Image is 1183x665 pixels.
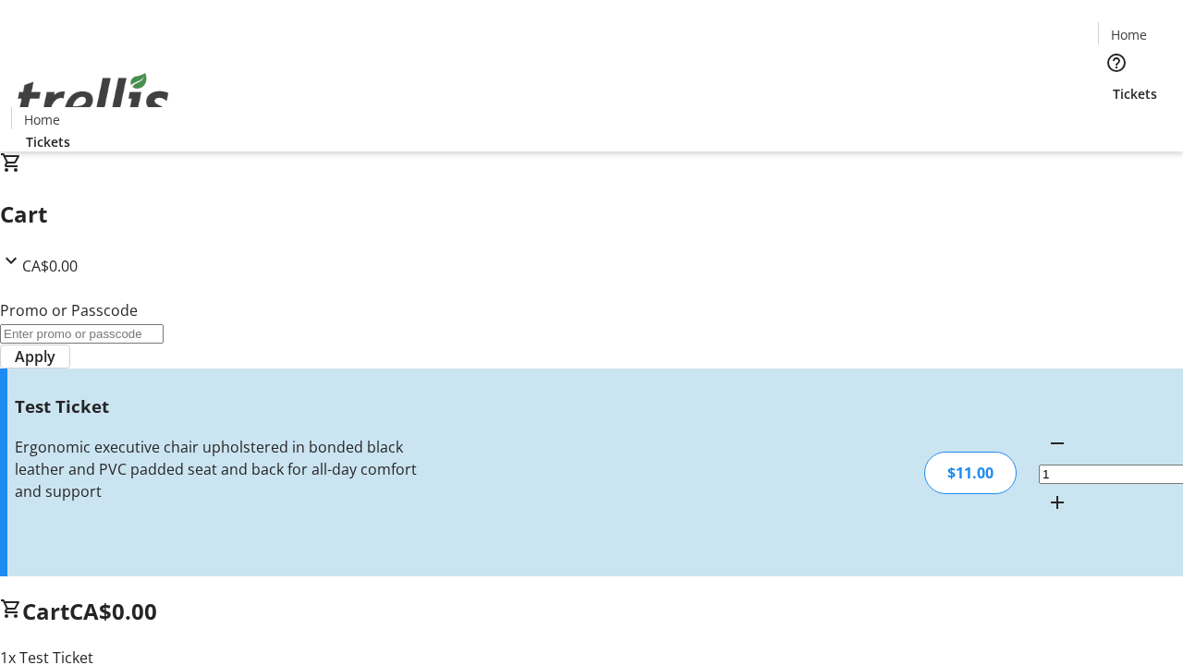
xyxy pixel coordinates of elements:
a: Home [1099,25,1158,44]
span: Tickets [1113,84,1157,103]
span: Home [1111,25,1147,44]
button: Help [1098,44,1135,81]
button: Cart [1098,103,1135,140]
h3: Test Ticket [15,393,419,419]
div: $11.00 [924,452,1017,494]
img: Orient E2E Organization mbGOeGc8dg's Logo [11,53,176,145]
a: Home [12,110,71,129]
button: Decrement by one [1039,425,1076,462]
span: Apply [15,345,55,368]
a: Tickets [1098,84,1172,103]
span: Tickets [26,132,70,151]
button: Increment by one [1039,484,1076,521]
a: Tickets [11,132,85,151]
div: Ergonomic executive chair upholstered in bonded black leather and PVC padded seat and back for al... [15,436,419,502]
span: CA$0.00 [22,256,78,276]
span: Home [24,110,60,129]
span: CA$0.00 [69,596,157,626]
